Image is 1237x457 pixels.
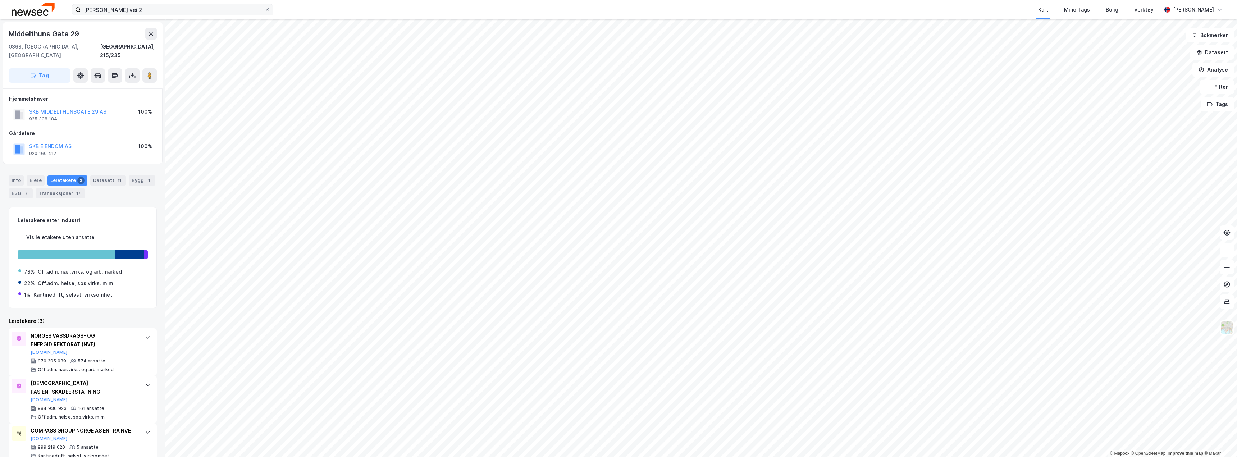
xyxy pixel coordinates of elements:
[1192,63,1234,77] button: Analyse
[138,108,152,116] div: 100%
[47,175,87,186] div: Leietakere
[77,177,85,184] div: 3
[24,279,35,288] div: 22%
[31,436,68,442] button: [DOMAIN_NAME]
[29,116,57,122] div: 925 338 184
[31,426,138,435] div: COMPASS GROUP NORGE AS ENTRA NVE
[9,175,24,186] div: Info
[1200,80,1234,94] button: Filter
[9,188,33,198] div: ESG
[1201,97,1234,111] button: Tags
[90,175,126,186] div: Datasett
[38,268,122,276] div: Off.adm. nær.virks. og arb.marked
[1064,5,1090,14] div: Mine Tags
[138,142,152,151] div: 100%
[9,317,157,325] div: Leietakere (3)
[38,358,66,364] div: 970 205 039
[24,291,31,299] div: 1%
[77,444,99,450] div: 5 ansatte
[75,190,82,197] div: 17
[9,129,156,138] div: Gårdeiere
[31,397,68,403] button: [DOMAIN_NAME]
[31,332,138,349] div: NORGES VASSDRAGS- OG ENERGIDIREKTORAT (NVE)
[100,42,157,60] div: [GEOGRAPHIC_DATA], 215/235
[78,406,104,411] div: 161 ansatte
[129,175,155,186] div: Bygg
[26,233,95,242] div: Vis leietakere uten ansatte
[12,3,55,16] img: newsec-logo.f6e21ccffca1b3a03d2d.png
[1110,451,1129,456] a: Mapbox
[1190,45,1234,60] button: Datasett
[31,349,68,355] button: [DOMAIN_NAME]
[116,177,123,184] div: 11
[36,188,85,198] div: Transaksjoner
[24,268,35,276] div: 78%
[1220,321,1234,334] img: Z
[38,406,67,411] div: 984 936 923
[38,367,114,373] div: Off.adm. nær.virks. og arb.marked
[18,216,148,225] div: Leietakere etter industri
[33,291,112,299] div: Kantinedrift, selvst. virksomhet
[1106,5,1118,14] div: Bolig
[29,151,56,156] div: 920 160 417
[1168,451,1203,456] a: Improve this map
[1038,5,1048,14] div: Kart
[1186,28,1234,42] button: Bokmerker
[23,190,30,197] div: 2
[9,95,156,103] div: Hjemmelshaver
[9,68,70,83] button: Tag
[38,444,65,450] div: 999 219 020
[1134,5,1154,14] div: Verktøy
[9,42,100,60] div: 0368, [GEOGRAPHIC_DATA], [GEOGRAPHIC_DATA]
[38,414,106,420] div: Off.adm. helse, sos.virks. m.m.
[1201,422,1237,457] iframe: Chat Widget
[31,379,138,396] div: [DEMOGRAPHIC_DATA] PASIENTSKADEERSTATNING
[27,175,45,186] div: Eiere
[81,4,264,15] input: Søk på adresse, matrikkel, gårdeiere, leietakere eller personer
[145,177,152,184] div: 1
[1201,422,1237,457] div: Kontrollprogram for chat
[1131,451,1166,456] a: OpenStreetMap
[78,358,105,364] div: 574 ansatte
[9,28,81,40] div: Middelthuns Gate 29
[38,279,115,288] div: Off.adm. helse, sos.virks. m.m.
[1173,5,1214,14] div: [PERSON_NAME]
